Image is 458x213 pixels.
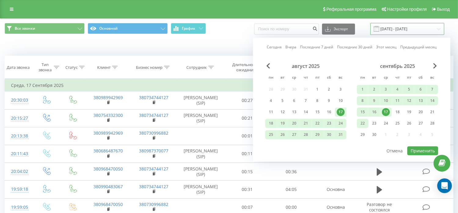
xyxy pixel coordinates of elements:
[290,108,298,116] div: 13
[267,119,275,127] div: 18
[394,119,401,127] div: 25
[323,130,335,139] div: сб 30 авг. 2025 г.
[288,130,300,139] div: ср 27 авг. 2025 г.
[427,107,438,117] div: вс 21 сент. 2025 г.
[359,131,367,139] div: 29
[300,96,312,105] div: чт 7 авг. 2025 г.
[416,73,425,83] abbr: суббота
[279,97,287,105] div: 5
[279,131,287,139] div: 26
[415,107,427,117] div: сб 20 сент. 2025 г.
[417,97,425,105] div: 13
[312,119,323,128] div: пт 22 авг. 2025 г.
[176,109,225,127] td: [PERSON_NAME] (SIP)
[358,73,367,83] abbr: понедельник
[403,119,415,128] div: пт 26 сент. 2025 г.
[279,108,287,116] div: 12
[65,65,78,70] div: Статус
[139,148,168,154] a: 380987370077
[370,97,378,105] div: 9
[415,96,427,105] div: сб 13 сент. 2025 г.
[225,163,269,181] td: 00:15
[302,131,310,139] div: 28
[337,85,345,93] div: 3
[325,119,333,127] div: 23
[368,107,380,117] div: вт 16 сент. 2025 г.
[267,108,275,116] div: 11
[393,73,402,83] abbr: четверг
[427,85,438,94] div: вс 7 сент. 2025 г.
[88,23,168,34] button: Основной
[313,73,322,83] abbr: пятница
[313,108,321,116] div: 15
[312,107,323,117] div: пт 15 авг. 2025 г.
[325,131,333,139] div: 30
[370,119,378,127] div: 23
[359,97,367,105] div: 8
[405,108,413,116] div: 19
[277,130,288,139] div: вт 26 авг. 2025 г.
[324,73,334,83] abbr: суббота
[394,97,401,105] div: 11
[254,24,319,35] input: Поиск по номеру
[225,109,269,127] td: 00:21
[267,44,282,50] a: Сегодня
[335,130,346,139] div: вс 31 авг. 2025 г.
[427,96,438,105] div: вс 14 сент. 2025 г.
[139,130,168,136] a: 380730996882
[335,119,346,128] div: вс 24 авг. 2025 г.
[336,73,345,83] abbr: воскресенье
[313,85,321,93] div: 1
[266,63,270,69] span: Previous Month
[301,73,310,83] abbr: четверг
[370,85,378,93] div: 2
[433,63,437,69] span: Next Month
[313,119,321,127] div: 22
[323,107,335,117] div: сб 16 авг. 2025 г.
[376,44,397,50] a: Этот месяц
[93,112,123,118] a: 380754332300
[300,130,312,139] div: чт 28 авг. 2025 г.
[387,7,427,12] span: Настройки профиля
[265,96,277,105] div: пн 4 авг. 2025 г.
[231,62,261,73] div: Длительность ожидания
[337,108,345,116] div: 17
[93,130,123,136] a: 380989942969
[285,44,296,50] a: Вчера
[428,97,436,105] div: 14
[11,148,27,160] div: 20:11:43
[176,163,225,181] td: [PERSON_NAME] (SIP)
[93,201,123,207] a: 380968470050
[428,85,436,93] div: 7
[415,119,427,128] div: сб 27 сент. 2025 г.
[139,166,168,172] a: 380734744127
[394,85,401,93] div: 4
[357,119,368,128] div: пн 22 сент. 2025 г.
[382,119,390,127] div: 24
[139,201,168,207] a: 380730996882
[405,73,414,83] abbr: пятница
[225,127,269,145] td: 00:01
[357,85,368,94] div: пн 1 сент. 2025 г.
[93,184,123,189] a: 380990483067
[357,63,438,69] div: сентябрь 2025
[357,96,368,105] div: пн 8 сент. 2025 г.
[428,119,436,127] div: 28
[288,107,300,117] div: ср 13 авг. 2025 г.
[405,97,413,105] div: 12
[370,108,378,116] div: 16
[405,85,413,93] div: 5
[288,119,300,128] div: ср 20 авг. 2025 г.
[337,119,345,127] div: 24
[11,130,27,142] div: 20:13:38
[302,119,310,127] div: 21
[312,96,323,105] div: пт 8 авг. 2025 г.
[368,96,380,105] div: вт 9 сент. 2025 г.
[357,130,368,139] div: пн 29 сент. 2025 г.
[266,73,276,83] abbr: понедельник
[302,97,310,105] div: 7
[97,65,111,70] div: Клиент
[437,178,452,193] div: Open Intercom Messenger
[325,85,333,93] div: 2
[368,85,380,94] div: вт 2 сент. 2025 г.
